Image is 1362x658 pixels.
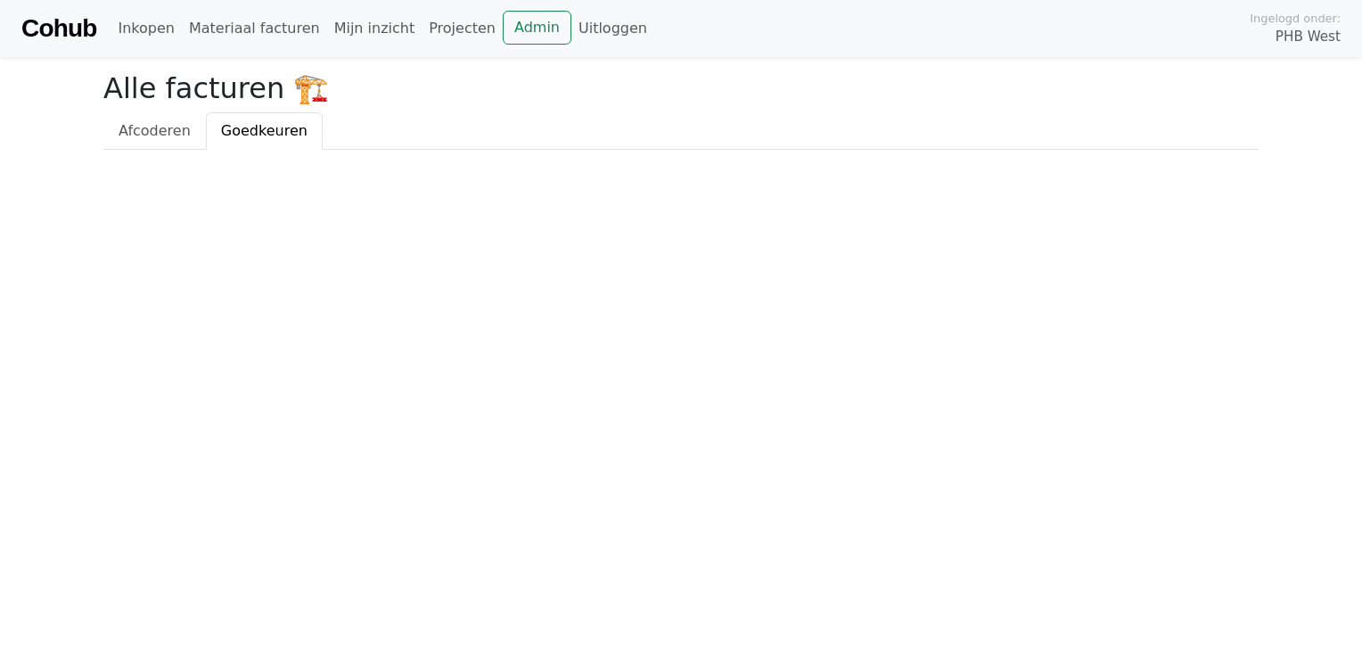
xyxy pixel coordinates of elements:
[503,11,571,45] a: Admin
[182,11,327,46] a: Materiaal facturen
[221,122,308,139] span: Goedkeuren
[327,11,423,46] a: Mijn inzicht
[103,112,206,150] a: Afcoderen
[1276,27,1341,47] span: PHB West
[1250,10,1341,27] span: Ingelogd onder:
[206,112,323,150] a: Goedkeuren
[103,71,1259,105] h2: Alle facturen 🏗️
[119,122,191,139] span: Afcoderen
[571,11,654,46] a: Uitloggen
[422,11,503,46] a: Projecten
[21,7,96,50] a: Cohub
[111,11,181,46] a: Inkopen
